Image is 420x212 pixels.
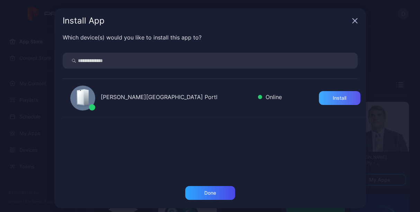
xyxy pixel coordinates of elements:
div: Which device(s) would you like to install this app to? [63,33,358,42]
div: Done [204,190,216,196]
div: [PERSON_NAME][GEOGRAPHIC_DATA] Portl [101,93,252,103]
div: Install App [63,17,349,25]
button: Done [185,186,235,200]
div: Online [258,93,282,103]
button: Install [319,91,360,105]
div: Install [333,95,346,101]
